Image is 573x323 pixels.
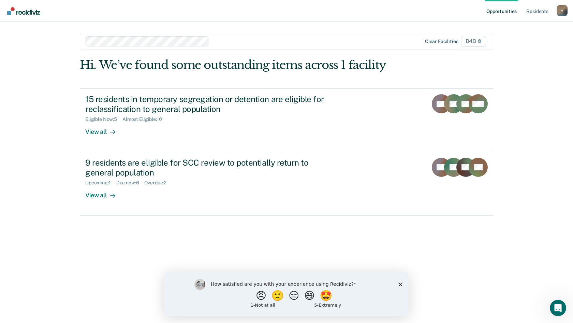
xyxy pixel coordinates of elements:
div: Overdue : 2 [144,180,172,186]
div: 9 residents are eligible for SCC review to potentially return to general population [85,158,325,178]
div: Hi. We’ve found some outstanding items across 1 facility [80,58,411,72]
div: Due now : 6 [116,180,145,186]
div: H [557,5,568,16]
div: Clear facilities [425,39,458,44]
div: View all [85,186,123,199]
a: 9 residents are eligible for SCC review to potentially return to general populationUpcoming:1Due ... [80,152,493,216]
span: D4B [461,36,486,47]
img: Recidiviz [7,7,40,15]
div: Upcoming : 1 [85,180,116,186]
div: View all [85,122,123,136]
div: Almost Eligible : 10 [122,116,167,122]
a: 15 residents in temporary segregation or detention are eligible for reclassification to general p... [80,88,493,152]
div: 15 residents in temporary segregation or detention are eligible for reclassification to general p... [85,94,325,114]
iframe: Survey by Kim from Recidiviz [164,272,409,316]
button: Profile dropdown button [557,5,568,16]
iframe: Intercom live chat [550,300,566,316]
div: Eligible Now : 5 [85,116,122,122]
